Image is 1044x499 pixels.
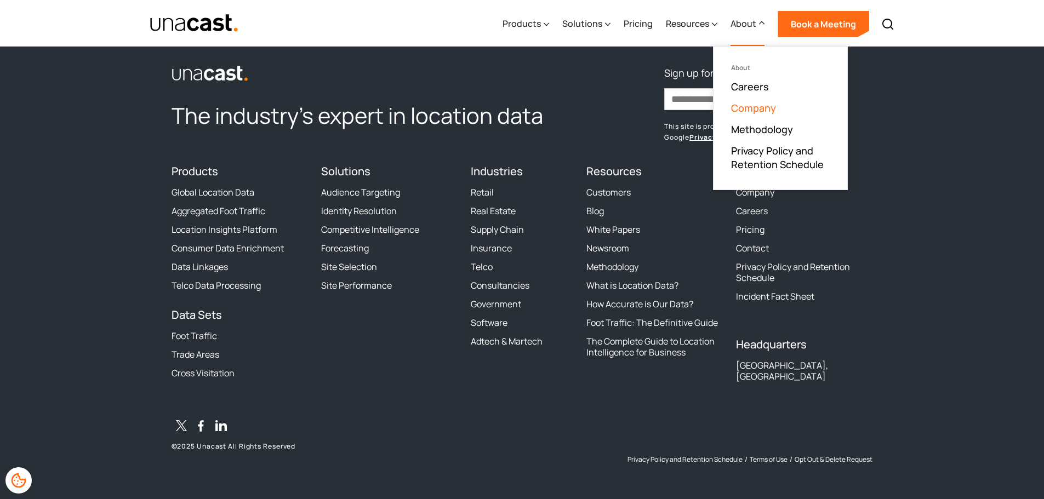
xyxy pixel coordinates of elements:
[586,317,718,328] a: Foot Traffic: The Definitive Guide
[172,101,573,130] h2: The industry’s expert in location data
[321,205,397,216] a: Identity Resolution
[666,2,717,47] div: Resources
[471,243,512,254] a: Insurance
[172,368,235,378] a: Cross Visitation
[750,455,788,464] a: Terms of Use
[736,205,768,216] a: Careers
[471,224,524,235] a: Supply Chain
[471,317,507,328] a: Software
[191,418,211,438] a: Facebook
[562,17,602,30] div: Solutions
[172,224,277,235] a: Location Insights Platform
[562,2,611,47] div: Solutions
[471,336,543,347] a: Adtech & Martech
[736,243,769,254] a: Contact
[586,261,638,272] a: Methodology
[172,261,228,272] a: Data Linkages
[172,308,308,322] h4: Data Sets
[624,2,653,47] a: Pricing
[731,123,793,136] a: Methodology
[471,261,493,272] a: Telco
[172,64,573,82] a: link to the homepage
[731,17,756,30] div: About
[713,46,848,190] nav: About
[736,261,872,283] a: Privacy Policy and Retention Schedule
[471,187,494,198] a: Retail
[172,164,218,179] a: Products
[172,442,458,451] p: © 2025 Unacast All Rights Reserved
[795,455,872,464] a: Opt Out & Delete Request
[321,243,369,254] a: Forecasting
[586,299,693,309] a: How Accurate is Our Data?
[736,360,872,382] div: [GEOGRAPHIC_DATA], [GEOGRAPHIC_DATA]
[790,455,792,464] div: /
[586,187,631,198] a: Customers
[736,224,765,235] a: Pricing
[503,17,541,30] div: Products
[664,64,813,82] h3: Sign up for Unacast's Newsletter
[664,121,872,143] p: This site is protected by reCAPTCHA and the Google and
[731,101,776,114] a: Company
[150,14,239,33] img: Unacast text logo
[172,205,265,216] a: Aggregated Foot Traffic
[211,418,231,438] a: LinkedIn
[503,2,549,47] div: Products
[321,164,370,179] a: Solutions
[150,14,239,33] a: home
[172,65,248,82] img: Unacast logo
[471,280,529,291] a: Consultancies
[172,187,254,198] a: Global Location Data
[586,224,640,235] a: White Papers
[778,11,869,37] a: Book a Meeting
[586,165,723,178] h4: Resources
[731,80,769,93] a: Careers
[172,349,219,360] a: Trade Areas
[172,418,191,438] a: Twitter / X
[736,338,872,351] h4: Headquarters
[471,165,573,178] h4: Industries
[172,243,284,254] a: Consumer Data Enrichment
[586,205,604,216] a: Blog
[471,205,516,216] a: Real Estate
[736,291,814,302] a: Incident Fact Sheet
[736,187,774,198] a: Company
[666,17,709,30] div: Resources
[731,64,830,72] div: About
[321,261,377,272] a: Site Selection
[586,336,723,358] a: The Complete Guide to Location Intelligence for Business
[731,144,830,171] a: Privacy Policy and Retention Schedule
[586,280,678,291] a: What is Location Data?
[627,455,743,464] a: Privacy Policy and Retention Schedule
[321,224,419,235] a: Competitive Intelligence
[321,280,392,291] a: Site Performance
[586,243,629,254] a: Newsroom
[5,467,32,494] div: Cookie Preferences
[321,187,400,198] a: Audience Targeting
[731,2,765,47] div: About
[689,133,741,142] a: Privacy Policy
[881,18,894,31] img: Search icon
[745,455,748,464] div: /
[471,299,521,309] a: Government
[172,330,217,341] a: Foot Traffic
[172,280,261,291] a: Telco Data Processing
